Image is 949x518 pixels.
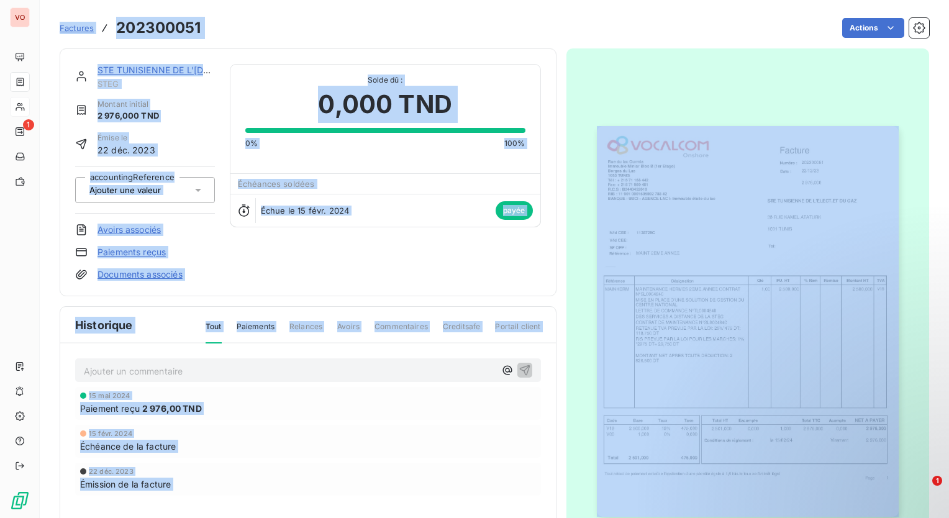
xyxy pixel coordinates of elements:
span: 0,000 TND [318,86,452,123]
span: Échéance de la facture [80,440,176,453]
span: Paiements [237,321,275,342]
span: Émise le [98,132,155,143]
span: Émission de la facture [80,478,171,491]
a: Paiements reçus [98,246,166,258]
iframe: Intercom live chat [907,476,937,506]
span: Creditsafe [443,321,481,342]
span: 22 déc. 2023 [89,468,134,475]
a: Avoirs associés [98,224,161,236]
img: Logo LeanPay [10,491,30,511]
div: VO [10,7,30,27]
span: STEG [98,79,215,89]
span: Échéances soldées [238,179,315,189]
span: Échue le 15 févr. 2024 [261,206,349,216]
span: 22 déc. 2023 [98,143,155,157]
iframe: Intercom notifications message [701,398,949,484]
span: Relances [289,321,322,342]
a: Factures [60,22,94,34]
span: Tout [206,321,222,343]
img: invoice_thumbnail [597,126,899,517]
button: Actions [842,18,904,38]
span: 100% [504,138,525,149]
span: Historique [75,317,133,334]
a: Documents associés [98,268,183,281]
span: 1 [23,119,34,130]
span: 2 976,000 TND [98,110,159,122]
span: 2 976,00 TND [142,402,202,415]
span: 0% [245,138,258,149]
span: 15 févr. 2024 [89,430,132,437]
span: Solde dû : [245,75,525,86]
h3: 202300051 [116,17,201,39]
a: STE TUNISIENNE DE L'[DOMAIN_NAME] DU GAZ [98,65,304,75]
span: Avoirs [337,321,360,342]
span: Portail client [495,321,540,342]
span: Paiement reçu [80,402,140,415]
input: Ajouter une valeur [88,184,213,196]
span: Montant initial [98,99,159,110]
span: Commentaires [375,321,428,342]
span: 15 mai 2024 [89,392,130,399]
span: Factures [60,23,94,33]
span: 1 [932,476,942,486]
span: payée [496,201,533,220]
